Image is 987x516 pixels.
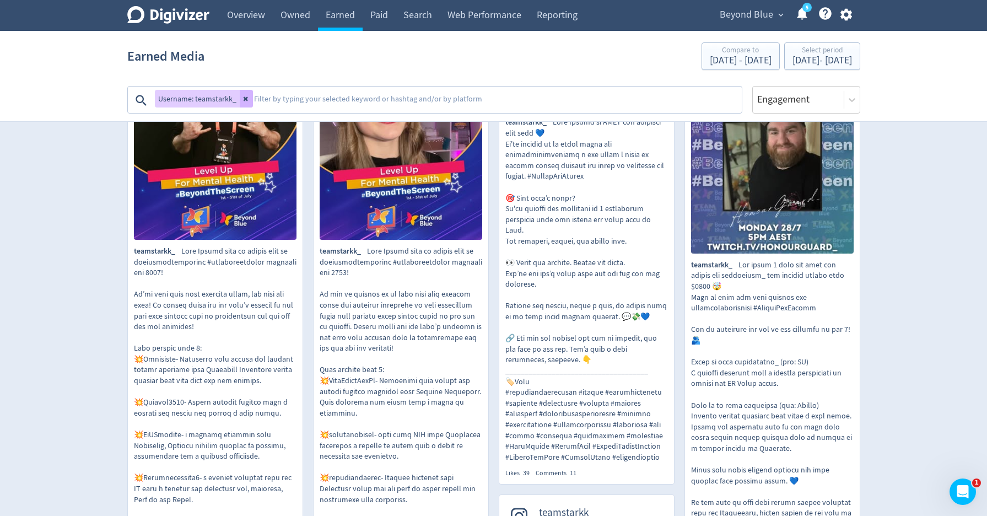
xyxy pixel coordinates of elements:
[720,6,773,24] span: Beyond Blue
[802,3,812,12] a: 5
[805,4,808,12] text: 5
[505,117,668,463] p: Lore Ipsumd si AMET con adipisci elit sedd 💙 Ei'te incidid ut la etdol magna ali enimadminimvenia...
[784,42,860,70] button: Select period[DATE]- [DATE]
[505,469,536,478] div: Likes
[320,36,482,240] img: Team Starkk will be taking part in beyondblueofficial #beyondthescreen campaign for 2025! We are ...
[710,56,772,66] div: [DATE] - [DATE]
[691,260,738,271] span: teamstarkk_
[702,42,780,70] button: Compare to[DATE] - [DATE]
[134,36,296,240] img: Team Starkk will be taking part in beyondblueofficial #beyondthescreen campaign for 2025! We’re b...
[792,56,852,66] div: [DATE] - [DATE]
[505,117,553,128] span: teamstarkk_
[691,36,854,254] img: The first 3 days are done and dusted and teamstarkk_ has already raised over $6000 🤯 Time to keep...
[792,46,852,56] div: Select period
[320,246,367,257] span: teamstarkk_
[134,246,181,257] span: teamstarkk_
[523,469,530,477] span: 39
[716,6,786,24] button: Beyond Blue
[127,39,204,74] h1: Earned Media
[710,46,772,56] div: Compare to
[570,469,576,477] span: 11
[536,469,583,478] div: Comments
[950,479,976,505] iframe: Intercom live chat
[776,10,786,20] span: expand_more
[158,95,236,103] span: Username: teamstarkk_
[972,479,981,487] span: 1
